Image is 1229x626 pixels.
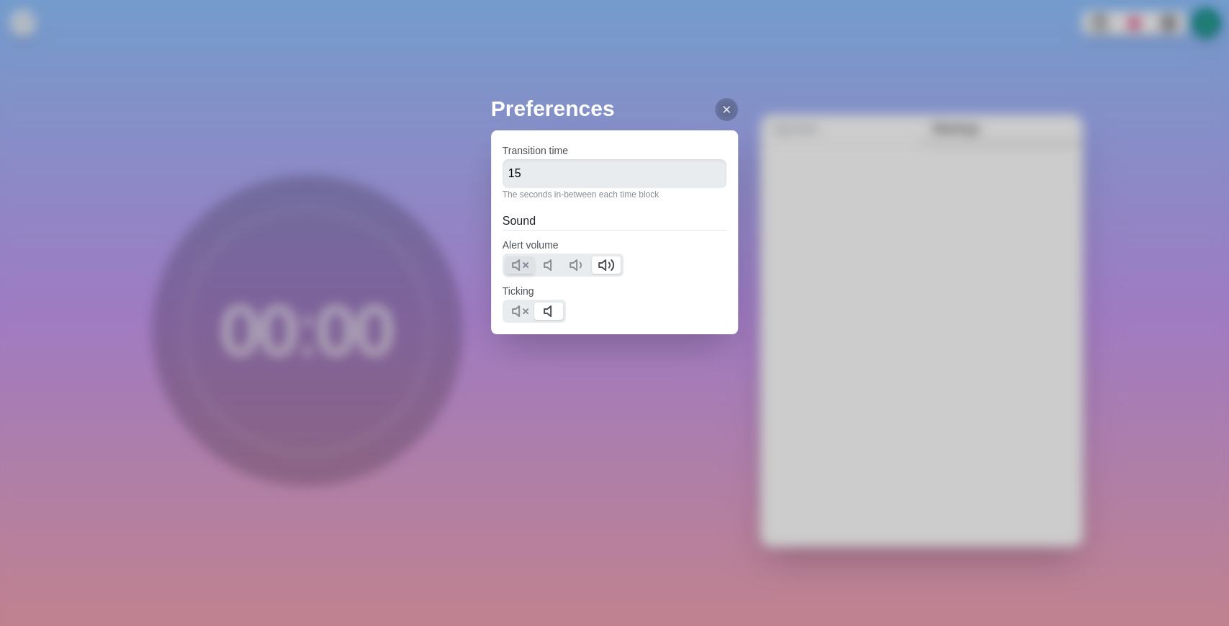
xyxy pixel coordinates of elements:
label: Ticking [503,285,534,297]
p: The seconds in-between each time block [503,188,727,201]
h2: Sound [503,213,727,230]
label: Transition time [503,145,568,156]
h2: Preferences [491,92,739,125]
label: Alert volume [503,239,559,251]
